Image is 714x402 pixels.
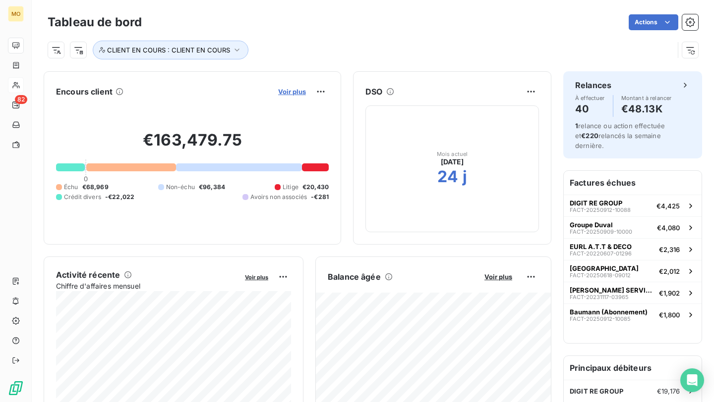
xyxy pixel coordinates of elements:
h4: 40 [575,101,605,117]
span: Groupe Duval [570,221,613,229]
span: FACT-20231117-03965 [570,294,629,300]
span: [GEOGRAPHIC_DATA] [570,264,639,272]
span: Voir plus [484,273,512,281]
h2: j [463,167,467,187]
span: €4,425 [656,202,680,210]
span: €20,430 [302,183,329,192]
span: €2,316 [659,246,680,253]
span: CLIENT EN COURS : CLIENT EN COURS [107,46,230,54]
button: CLIENT EN COURS : CLIENT EN COURS [93,41,248,59]
span: €4,080 [657,224,680,232]
span: €220 [581,132,598,140]
span: 82 [15,95,27,104]
div: MO [8,6,24,22]
span: Baumann (Abonnement) [570,308,648,316]
span: Mois actuel [437,151,468,157]
span: Montant à relancer [621,95,672,101]
h6: Principaux débiteurs [564,356,702,380]
button: EURL A.T.T & DECOFACT-20220607-01296€2,316 [564,238,702,260]
span: -€22,022 [105,193,134,201]
span: FACT-20220607-01296 [570,251,632,256]
button: [PERSON_NAME] SERVICESFACT-20231117-03965€1,902 [564,282,702,303]
span: €1,902 [659,289,680,297]
span: €1,800 [659,311,680,319]
h6: Encours client [56,86,113,98]
span: relance ou action effectuée et relancés la semaine dernière. [575,122,665,150]
h6: Relances [575,79,611,91]
button: [GEOGRAPHIC_DATA]FACT-20250618-09012€2,012 [564,260,702,282]
button: Voir plus [242,272,271,281]
span: Crédit divers [64,193,101,201]
img: Logo LeanPay [8,380,24,396]
div: Open Intercom Messenger [680,368,704,392]
button: Voir plus [481,272,515,281]
span: Litige [283,183,298,192]
span: FACT-20250909-10000 [570,229,632,235]
span: À effectuer [575,95,605,101]
h4: €48.13K [621,101,672,117]
h6: Activité récente [56,269,120,281]
span: [DATE] [441,157,464,167]
h3: Tableau de bord [48,13,142,31]
h6: Factures échues [564,171,702,195]
span: EURL A.T.T & DECO [570,243,632,251]
span: FACT-20250912-10088 [570,207,631,213]
button: Baumann (Abonnement)FACT-20250912-10085€1,800 [564,303,702,325]
h6: DSO [365,86,382,98]
span: €96,384 [199,183,225,192]
span: FACT-20250912-10085 [570,316,631,322]
button: DIGIT RE GROUPFACT-20250912-10088€4,425 [564,195,702,216]
span: Avoirs non associés [250,193,307,201]
span: Échu [64,183,78,192]
h6: Balance âgée [328,271,381,283]
span: Non-échu [166,183,195,192]
span: 0 [84,175,88,183]
span: €68,969 [82,183,109,192]
span: Voir plus [245,274,268,281]
h2: €163,479.75 [56,130,329,160]
span: 1 [575,122,578,130]
span: FACT-20250618-09012 [570,272,631,278]
span: DIGIT RE GROUP [570,387,623,395]
span: DIGIT RE GROUP [570,199,622,207]
h2: 24 [437,167,458,187]
button: Actions [629,14,678,30]
span: -€281 [311,193,329,201]
span: €2,012 [659,267,680,275]
span: Chiffre d'affaires mensuel [56,281,238,291]
button: Voir plus [275,87,309,96]
span: [PERSON_NAME] SERVICES [570,286,655,294]
button: Groupe DuvalFACT-20250909-10000€4,080 [564,216,702,238]
span: €19,176 [657,387,680,395]
span: Voir plus [278,88,306,96]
